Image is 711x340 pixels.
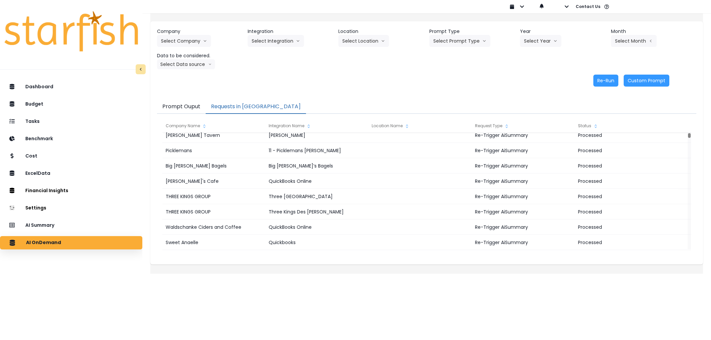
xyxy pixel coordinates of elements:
button: Select Montharrow left line [611,35,657,47]
div: Three Kings Des [PERSON_NAME] [265,204,368,219]
p: AI Summary [25,222,54,228]
button: Select Data sourcearrow down line [157,59,215,69]
div: [PERSON_NAME]'s Cafe [162,173,265,189]
div: THREE KINGS GROUP [162,204,265,219]
svg: sort [504,124,509,129]
div: Processed [575,158,677,173]
svg: arrow down line [208,61,212,68]
div: 11 - Picklemans [PERSON_NAME] [265,143,368,158]
div: Re-Trigger AiSummary [472,219,574,235]
div: Company Name [162,119,265,133]
div: Big [PERSON_NAME]’s Bagels [265,158,368,173]
p: Benchmark [25,136,53,142]
div: Re-Trigger AiSummary [472,143,574,158]
button: Select Prompt Typearrow down line [429,35,490,47]
svg: sort [202,124,207,129]
div: Re-Trigger AiSummary [472,250,574,265]
button: Requests in [GEOGRAPHIC_DATA] [206,100,306,114]
button: Re-Run [593,75,618,87]
div: Shahar [162,250,265,265]
header: Data to be considered. [157,52,242,59]
p: Tasks [25,119,40,124]
svg: arrow down line [381,38,385,44]
div: Request Type [472,119,574,133]
svg: sort [593,124,598,129]
header: Prompt Type [429,28,515,35]
div: QuickBooks Online [265,219,368,235]
div: Quick books [265,250,368,265]
svg: sort [404,124,410,129]
div: Re-Trigger AiSummary [472,235,574,250]
div: Re-Trigger AiSummary [472,128,574,143]
header: Location [338,28,424,35]
div: Re-Trigger AiSummary [472,189,574,204]
div: Sweet Anaelle [162,235,265,250]
div: Processed [575,173,677,189]
div: Processed [575,250,677,265]
svg: arrow down line [296,38,300,44]
header: Company [157,28,242,35]
p: ExcelData [25,170,50,176]
div: Status [575,119,677,133]
button: Prompt Ouput [157,100,206,114]
div: [PERSON_NAME] Tavern [162,128,265,143]
div: Picklemans [162,143,265,158]
header: Year [520,28,605,35]
button: Select Locationarrow down line [338,35,389,47]
button: Custom Prompt [624,75,669,87]
div: Processed [575,235,677,250]
div: Quickbooks [265,235,368,250]
header: Integration [248,28,333,35]
svg: arrow down line [203,38,207,44]
div: Location Name [368,119,471,133]
button: Select Yeararrow down line [520,35,561,47]
svg: arrow left line [649,38,653,44]
div: Processed [575,128,677,143]
div: Three [GEOGRAPHIC_DATA] [265,189,368,204]
div: THREE KINGS GROUP [162,189,265,204]
div: QuickBooks Online [265,173,368,189]
div: Processed [575,189,677,204]
p: Cost [25,153,37,159]
div: Re-Trigger AiSummary [472,204,574,219]
button: Select Integrationarrow down line [248,35,304,47]
button: Select Companyarrow down line [157,35,211,47]
svg: arrow down line [553,38,557,44]
div: Processed [575,143,677,158]
div: Waldschanke Ciders and Coffee [162,219,265,235]
svg: arrow down line [482,38,486,44]
div: Re-Trigger AiSummary [472,173,574,189]
div: Re-Trigger AiSummary [472,158,574,173]
svg: sort [306,124,311,129]
div: Integration Name [265,119,368,133]
div: Processed [575,204,677,219]
div: Big [PERSON_NAME] Bagels [162,158,265,173]
p: AI OnDemand [26,240,61,246]
div: [PERSON_NAME] [265,128,368,143]
div: Processed [575,219,677,235]
header: Month [611,28,696,35]
p: Dashboard [25,84,53,90]
p: Budget [25,101,43,107]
